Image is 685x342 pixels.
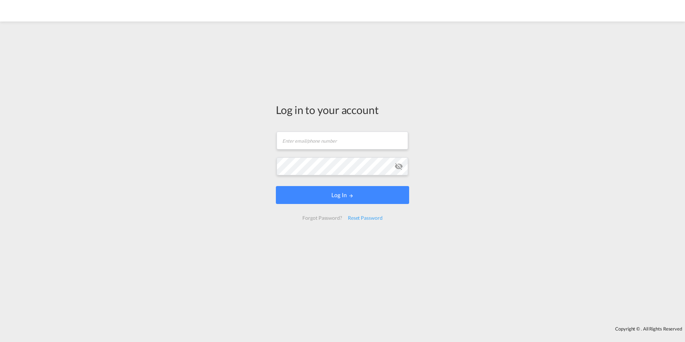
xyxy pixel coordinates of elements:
[276,102,409,117] div: Log in to your account
[277,132,408,149] input: Enter email/phone number
[300,212,345,224] div: Forgot Password?
[394,162,403,171] md-icon: icon-eye-off
[276,186,409,204] button: LOGIN
[345,212,385,224] div: Reset Password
